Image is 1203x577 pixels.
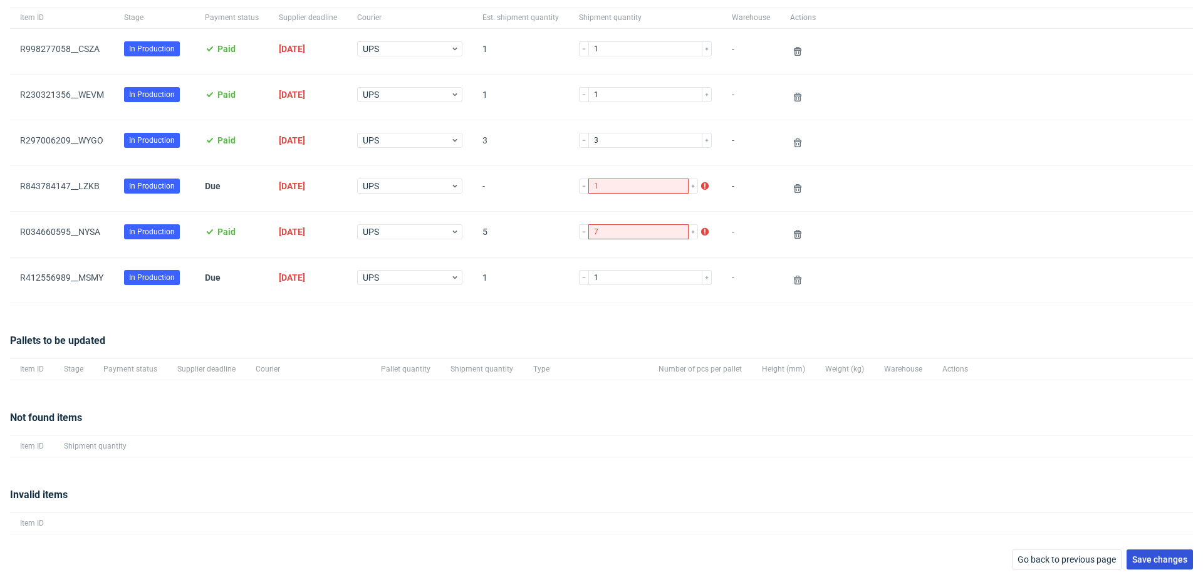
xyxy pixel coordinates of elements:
span: 3 [482,135,559,150]
span: Go back to previous page [1018,555,1116,564]
span: In Production [129,272,175,283]
span: UPS [363,271,450,284]
span: - [732,181,770,196]
span: [DATE] [279,181,305,191]
span: Save changes [1132,555,1187,564]
span: Type [533,364,638,375]
span: Height (mm) [762,364,805,375]
span: In Production [129,226,175,237]
button: Go back to previous page [1012,549,1122,569]
button: Save changes [1127,549,1193,569]
span: Paid [217,227,236,237]
span: Item ID [20,364,44,375]
span: Payment status [205,13,259,23]
span: Supplier deadline [177,364,236,375]
span: UPS [363,88,450,101]
span: [DATE] [279,273,305,283]
span: [DATE] [279,135,305,145]
span: Shipment quantity [579,13,712,23]
span: Number of pcs per pallet [659,364,742,375]
span: Est. shipment quantity [482,13,559,23]
span: UPS [363,43,450,55]
span: Supplier deadline [279,13,337,23]
span: Paid [217,135,236,145]
span: Warehouse [884,364,922,375]
span: In Production [129,89,175,100]
span: - [732,90,770,105]
span: - [732,135,770,150]
span: Actions [942,364,968,375]
span: Pallet quantity [381,364,430,375]
span: - [482,181,559,196]
span: [DATE] [279,90,305,100]
span: Item ID [20,13,104,23]
div: Invalid items [10,487,1193,512]
span: - [732,273,770,288]
span: Stage [64,364,83,375]
span: Item ID [20,518,44,529]
span: Courier [256,364,361,375]
span: Actions [790,13,816,23]
span: 1 [482,44,559,59]
span: Due [205,181,221,191]
span: Shipment quantity [450,364,513,375]
span: Shipment quantity [64,441,127,452]
span: [DATE] [279,227,305,237]
span: Warehouse [732,13,770,23]
a: R843784147__LZKB [20,181,100,191]
span: [DATE] [279,44,305,54]
span: Item ID [20,441,44,452]
div: Pallets to be updated [10,333,1193,358]
div: Not found items [10,410,1193,435]
span: Courier [357,13,462,23]
span: Weight (kg) [825,364,864,375]
a: R034660595__NYSA [20,227,100,237]
span: 1 [482,273,559,288]
span: UPS [363,226,450,238]
span: - [732,227,770,242]
span: Paid [217,44,236,54]
span: UPS [363,180,450,192]
span: 5 [482,227,559,242]
a: R297006209__WYGO [20,135,103,145]
a: R412556989__MSMY [20,273,103,283]
span: In Production [129,43,175,55]
span: In Production [129,135,175,146]
span: UPS [363,134,450,147]
span: 1 [482,90,559,105]
span: Paid [217,90,236,100]
span: - [732,44,770,59]
span: Payment status [103,364,157,375]
a: R998277058__CSZA [20,44,100,54]
span: Due [205,273,221,283]
a: R230321356__WEVM [20,90,104,100]
span: In Production [129,180,175,192]
span: Stage [124,13,185,23]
